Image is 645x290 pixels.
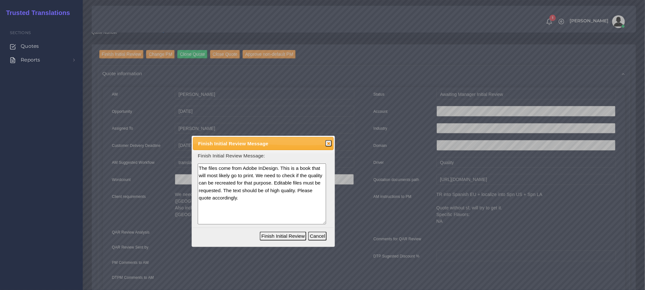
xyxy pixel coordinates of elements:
[2,9,70,17] h2: Trusted Translations
[5,53,78,67] a: Reports
[2,8,70,18] a: Trusted Translations
[325,140,332,147] button: Close
[21,43,39,50] span: Quotes
[10,30,31,35] span: Sections
[308,232,327,241] button: Cancel
[198,140,315,147] span: Finish Initial Review Message
[21,56,40,63] span: Reports
[260,232,306,241] button: Finish Initial Review
[5,40,78,53] a: Quotes
[198,152,329,159] p: Finish Initial Review Message:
